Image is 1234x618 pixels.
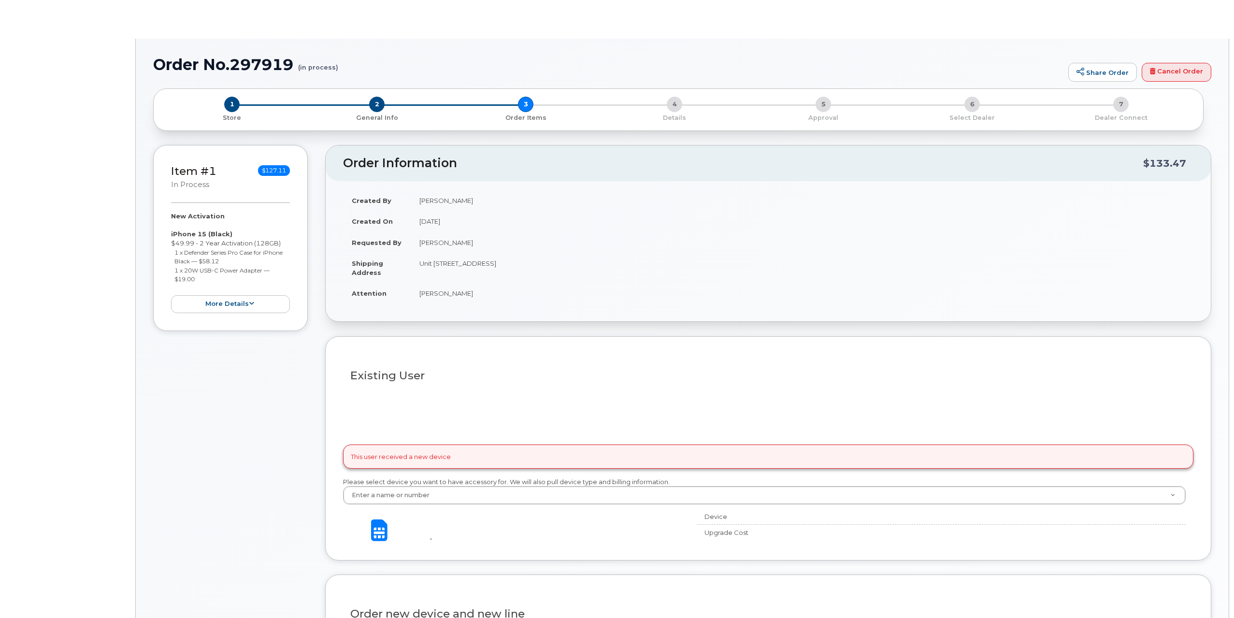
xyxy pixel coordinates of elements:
a: Enter a name or number [344,487,1185,504]
strong: Created On [352,217,393,225]
h3: Existing User [350,370,1186,382]
td: [PERSON_NAME] [411,283,1193,304]
p: Store [165,114,299,122]
span: Enter a name or number [346,491,430,500]
a: 2 General Info [302,112,451,122]
strong: Created By [352,197,391,204]
button: more details [171,295,290,313]
span: 1 [224,97,240,112]
span: 2 [369,97,385,112]
div: $133.47 [1143,154,1186,172]
div: - [430,534,682,543]
td: [DATE] [411,211,1193,232]
a: Share Order [1068,63,1137,82]
a: 1 Store [161,112,302,122]
span: $127.11 [258,165,290,176]
h2: Order Information [343,157,1143,170]
strong: iPhone 15 (Black) [171,230,232,238]
small: 1 x Defender Series Pro Case for iPhone Black — $58.12 [174,249,283,265]
td: Unit [STREET_ADDRESS] [411,253,1193,283]
strong: Requested By [352,239,402,246]
a: Cancel Order [1142,63,1211,82]
strong: Shipping Address [352,259,383,276]
div: $49.99 - 2 Year Activation (128GB) [171,212,290,313]
td: [PERSON_NAME] [411,232,1193,253]
div: Please select device you want to have accessory for. We will also pull device type and billing in... [343,477,1193,505]
small: in process [171,180,209,189]
div: Upgrade Cost [697,528,901,537]
div: Device [697,512,901,521]
a: Item #1 [171,164,216,178]
td: [PERSON_NAME] [411,190,1193,211]
small: (in process) [298,56,338,71]
h1: Order No.297919 [153,56,1063,73]
strong: Attention [352,289,387,297]
p: General Info [306,114,447,122]
small: 1 x 20W USB-C Power Adapter — $19.00 [174,267,270,283]
strong: New Activation [171,212,225,220]
div: This user received a new device [343,445,1193,469]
